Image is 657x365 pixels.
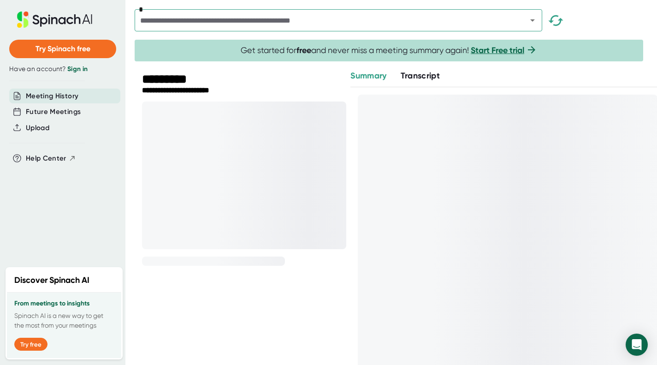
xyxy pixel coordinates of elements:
[471,45,524,55] a: Start Free trial
[14,300,114,307] h3: From meetings to insights
[26,153,66,164] span: Help Center
[9,40,116,58] button: Try Spinach free
[526,14,539,27] button: Open
[26,123,49,133] button: Upload
[67,65,88,73] a: Sign in
[14,338,47,351] button: Try free
[401,71,440,81] span: Transcript
[26,107,81,117] button: Future Meetings
[296,45,311,55] b: free
[26,153,76,164] button: Help Center
[401,70,440,82] button: Transcript
[36,44,90,53] span: Try Spinach free
[350,71,386,81] span: Summary
[14,274,89,287] h2: Discover Spinach AI
[26,91,78,102] button: Meeting History
[9,65,116,73] div: Have an account?
[14,311,114,330] p: Spinach AI is a new way to get the most from your meetings
[241,45,537,56] span: Get started for and never miss a meeting summary again!
[350,70,386,82] button: Summary
[626,334,648,356] div: Open Intercom Messenger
